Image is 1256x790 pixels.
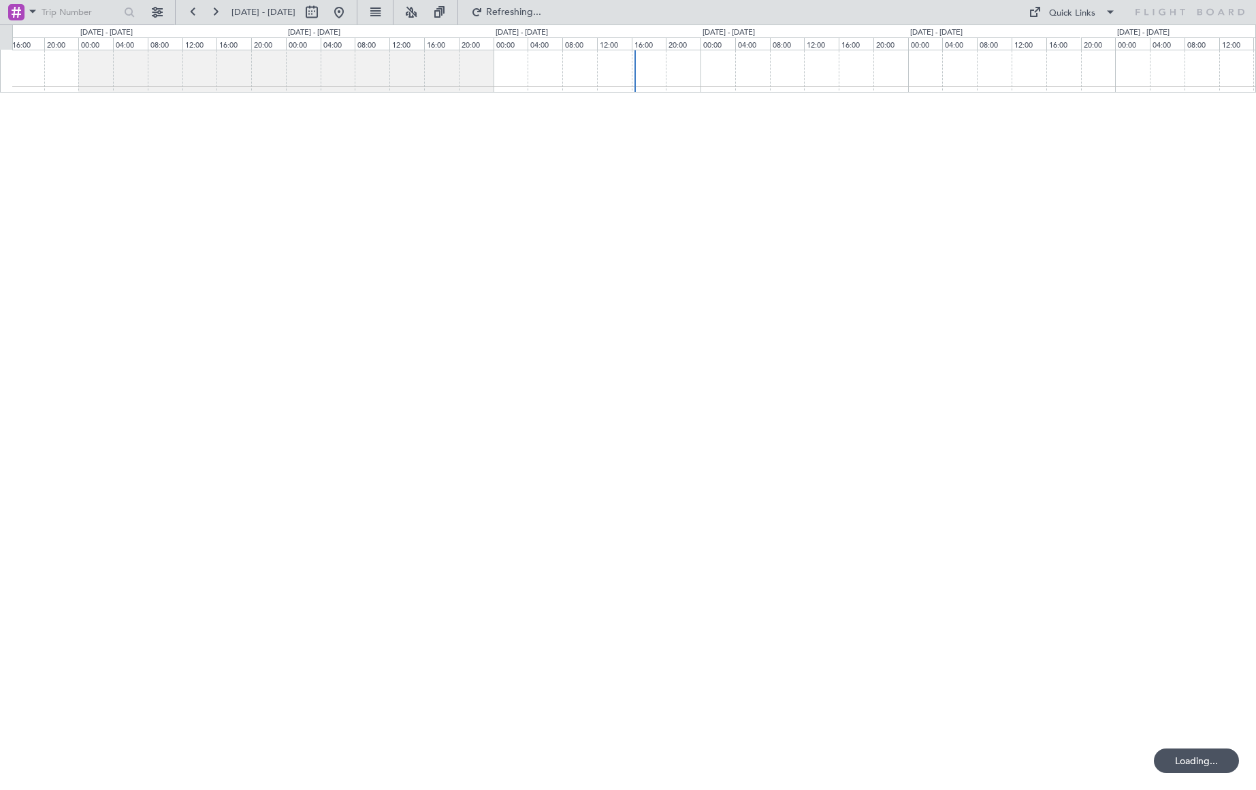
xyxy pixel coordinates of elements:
[78,37,113,50] div: 00:00
[80,27,133,39] div: [DATE] - [DATE]
[485,7,543,17] span: Refreshing...
[321,37,355,50] div: 04:00
[355,37,389,50] div: 08:00
[770,37,805,50] div: 08:00
[465,1,547,23] button: Refreshing...
[424,37,459,50] div: 16:00
[1150,37,1185,50] div: 04:00
[42,2,120,22] input: Trip Number
[1022,1,1123,23] button: Quick Links
[597,37,632,50] div: 12:00
[666,37,701,50] div: 20:00
[528,37,562,50] div: 04:00
[44,37,79,50] div: 20:00
[1185,37,1219,50] div: 08:00
[10,37,44,50] div: 16:00
[632,37,666,50] div: 16:00
[873,37,908,50] div: 20:00
[1046,37,1081,50] div: 16:00
[839,37,873,50] div: 16:00
[942,37,977,50] div: 04:00
[1219,37,1254,50] div: 12:00
[703,27,755,39] div: [DATE] - [DATE]
[459,37,494,50] div: 20:00
[1049,7,1095,20] div: Quick Links
[908,37,943,50] div: 00:00
[216,37,251,50] div: 16:00
[182,37,217,50] div: 12:00
[496,27,548,39] div: [DATE] - [DATE]
[804,37,839,50] div: 12:00
[977,37,1012,50] div: 08:00
[735,37,770,50] div: 04:00
[251,37,286,50] div: 20:00
[494,37,528,50] div: 00:00
[1117,27,1170,39] div: [DATE] - [DATE]
[1081,37,1116,50] div: 20:00
[286,37,321,50] div: 00:00
[1012,37,1046,50] div: 12:00
[562,37,597,50] div: 08:00
[910,27,963,39] div: [DATE] - [DATE]
[288,27,340,39] div: [DATE] - [DATE]
[1115,37,1150,50] div: 00:00
[148,37,182,50] div: 08:00
[1154,748,1239,773] div: Loading...
[389,37,424,50] div: 12:00
[701,37,735,50] div: 00:00
[231,6,295,18] span: [DATE] - [DATE]
[113,37,148,50] div: 04:00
